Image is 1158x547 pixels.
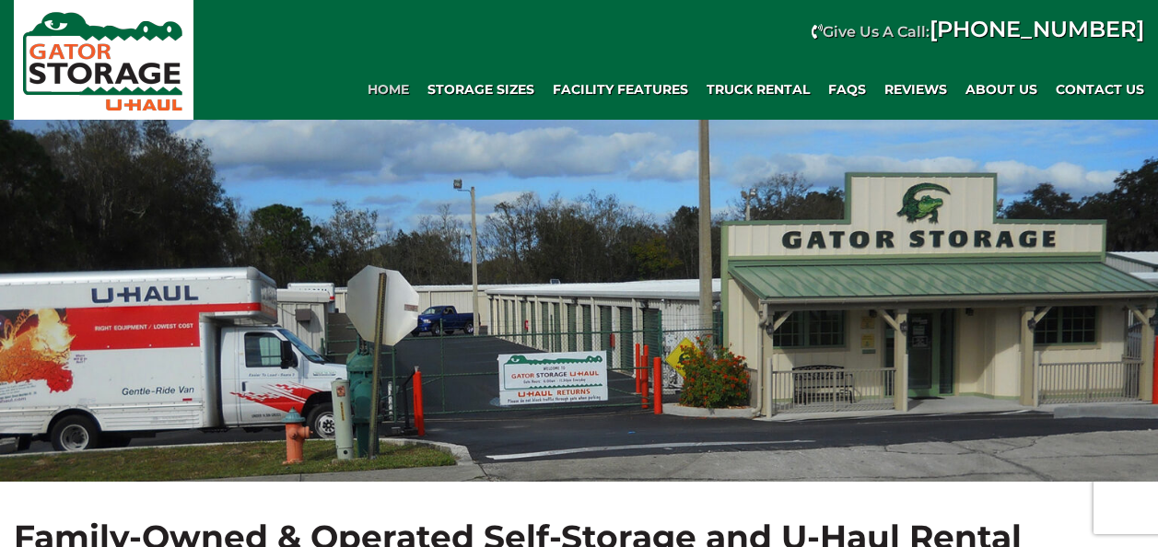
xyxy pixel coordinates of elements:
a: REVIEWS [875,71,956,108]
a: FAQs [819,71,875,108]
span: Home [368,82,409,98]
div: Main navigation [203,71,1153,108]
span: Contact Us [1056,82,1144,98]
a: [PHONE_NUMBER] [930,16,1144,42]
span: Truck Rental [707,82,810,98]
a: Storage Sizes [418,71,544,108]
a: About Us [956,71,1047,108]
a: Contact Us [1047,71,1153,108]
a: Home [358,71,418,108]
span: About Us [965,82,1037,98]
span: Facility Features [553,82,688,98]
strong: Give Us A Call: [823,23,1144,41]
span: Storage Sizes [427,82,534,98]
span: REVIEWS [884,82,947,98]
a: Facility Features [544,71,697,108]
span: FAQs [828,82,866,98]
a: Truck Rental [697,71,819,108]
